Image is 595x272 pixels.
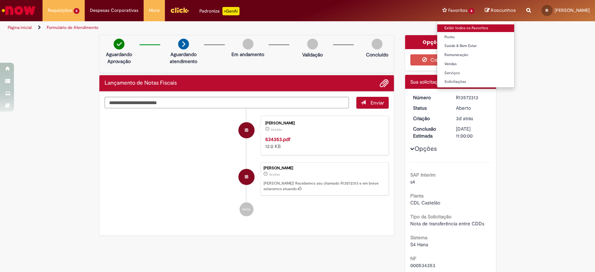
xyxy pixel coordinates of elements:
span: CDL Castelão [410,200,440,206]
div: 26/09/2025 19:38:27 [456,115,488,122]
a: Formulário de Atendimento [47,25,98,30]
p: +GenAi [222,7,239,15]
img: arrow-next.png [178,39,189,49]
span: Favoritos [448,7,467,14]
a: Serviços [437,69,514,77]
dt: Criação [408,115,451,122]
p: [PERSON_NAME]! Recebemos seu chamado R13572313 e em breve estaremos atuando. [264,181,385,192]
ul: Favoritos [437,21,514,88]
div: [PERSON_NAME] [264,166,385,170]
span: 3d atrás [269,172,280,177]
span: IB [546,8,548,13]
p: Aguardando Aprovação [102,51,136,65]
li: Iasmin Thaynara Barros De Brito [105,162,389,196]
img: img-circle-grey.png [243,39,253,49]
b: SAP Interim [410,172,436,178]
a: Saúde & Bem Estar [437,42,514,50]
div: 12.0 KB [265,136,381,150]
span: 3d atrás [456,115,473,122]
a: Exibir todos os Favoritos [437,24,514,32]
div: Iasmin Thaynara Barros De Brito [238,122,254,138]
ul: Trilhas de página [5,21,391,34]
a: Página inicial [8,25,32,30]
img: check-circle-green.png [114,39,124,49]
span: Requisições [48,7,72,14]
a: Remuneração [437,51,514,59]
span: Despesas Corporativas [90,7,138,14]
span: IB [245,169,249,185]
span: s4 [410,179,415,185]
img: click_logo_yellow_360x200.png [170,5,189,15]
ul: Histórico de tíquete [105,109,389,224]
span: Nota de transferência entre CDDs [410,220,484,227]
time: 26/09/2025 19:38:27 [269,172,280,177]
span: 000534353 [410,262,435,269]
span: Sua solicitação foi enviada [410,79,468,85]
b: Planta [410,193,424,199]
time: 26/09/2025 19:38:17 [270,127,282,132]
span: Enviar [371,100,384,106]
img: ServiceNow [1,3,37,17]
div: [PERSON_NAME] [265,121,381,125]
textarea: Digite sua mensagem aqui... [105,97,349,109]
span: 3d atrás [270,127,282,132]
b: Sistema [410,234,427,241]
a: Vendas [437,60,514,68]
a: 534353.pdf [265,136,290,142]
button: Adicionar anexos [380,79,389,88]
p: Em andamento [231,51,264,58]
span: Rascunhos [491,7,516,14]
h2: Lançamento de Notas Fiscais Histórico de tíquete [105,80,177,86]
p: Concluído [366,51,388,58]
img: img-circle-grey.png [307,39,318,49]
div: Aberto [456,104,488,111]
p: Aguardando atendimento [167,51,200,65]
a: Rascunhos [485,7,516,14]
dt: Conclusão Estimada [408,125,451,139]
div: Iasmin Thaynara Barros De Brito [238,169,254,185]
span: [PERSON_NAME] [555,7,590,13]
dt: Número [408,94,451,101]
div: Padroniza [199,7,239,15]
p: Validação [302,51,323,58]
b: NF [410,255,416,262]
img: img-circle-grey.png [372,39,382,49]
a: Solicitações [437,78,514,86]
span: IB [245,122,249,139]
span: More [149,7,160,14]
span: 6 [468,8,474,14]
span: 6 [74,8,79,14]
button: Cancelar Chamado [410,54,491,65]
a: Ponto [437,33,514,41]
dt: Status [408,104,451,111]
div: [DATE] 11:00:00 [456,125,488,139]
span: S4 Hana [410,241,428,248]
div: Opções do Chamado [405,35,496,49]
button: Enviar [356,97,389,109]
b: Tipo da Solicitação [410,213,451,220]
div: R13572313 [456,94,488,101]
